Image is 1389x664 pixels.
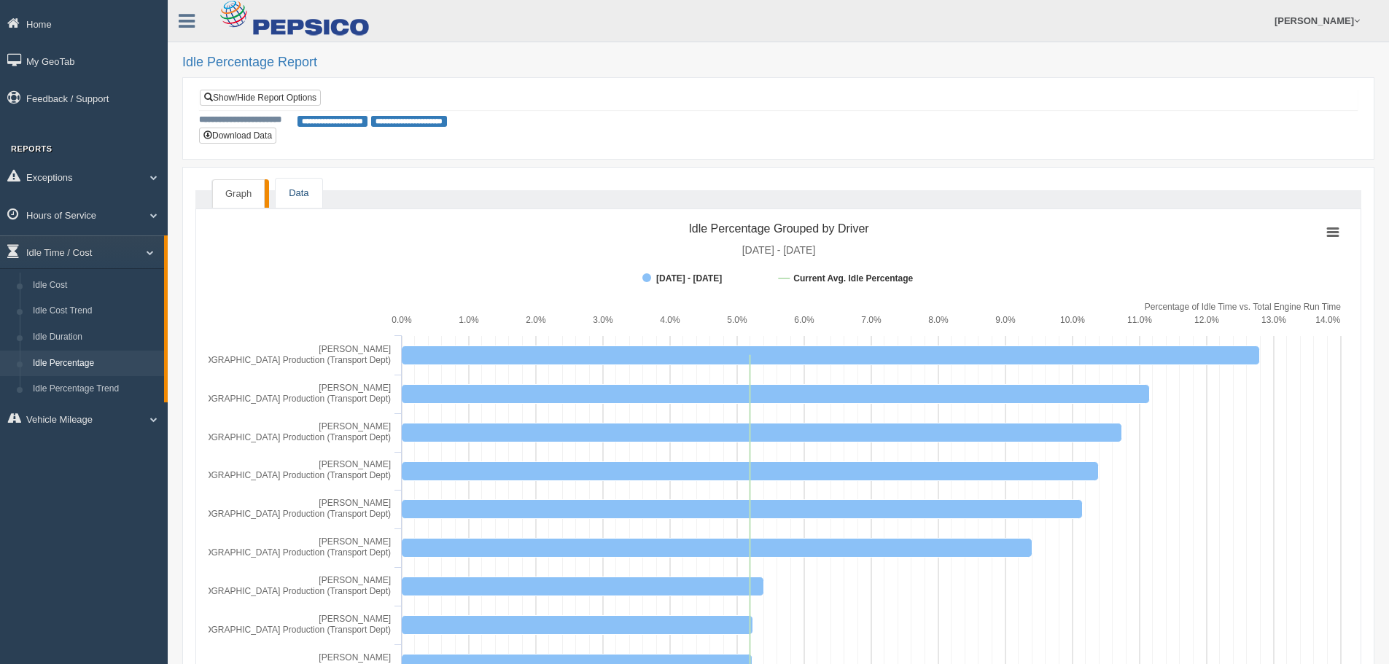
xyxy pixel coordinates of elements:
a: Idle Percentage [26,351,164,377]
button: Download Data [199,128,276,144]
a: Data [276,179,322,208]
tspan: [PERSON_NAME] [319,614,391,624]
text: 2.0% [526,315,546,325]
tspan: Nashville [GEOGRAPHIC_DATA] Production (Transport Dept) [151,625,391,635]
text: 3.0% [593,315,613,325]
text: 5.0% [727,315,747,325]
text: 14.0% [1315,315,1340,325]
text: 13.0% [1261,315,1286,325]
tspan: Idle Percentage Grouped by Driver [688,222,869,235]
text: 7.0% [861,315,882,325]
a: Show/Hide Report Options [200,90,321,106]
tspan: [PERSON_NAME] [319,575,391,585]
tspan: Nashville [GEOGRAPHIC_DATA] Production (Transport Dept) [151,586,391,596]
tspan: [PERSON_NAME] [319,421,391,431]
tspan: [PERSON_NAME] [319,344,391,354]
text: 10.0% [1060,315,1085,325]
tspan: [PERSON_NAME] [319,536,391,547]
h2: Idle Percentage Report [182,55,1374,70]
tspan: Nashville [GEOGRAPHIC_DATA] Production (Transport Dept) [151,470,391,480]
tspan: [PERSON_NAME] [319,459,391,469]
text: 12.0% [1194,315,1219,325]
tspan: Nashville [GEOGRAPHIC_DATA] Production (Transport Dept) [151,355,391,365]
text: 0.0% [392,315,412,325]
tspan: [PERSON_NAME] [319,383,391,393]
text: 11.0% [1127,315,1152,325]
tspan: [DATE] - [DATE] [656,273,722,284]
tspan: Percentage of Idle Time vs. Total Engine Run Time [1145,302,1342,312]
tspan: Nashville [GEOGRAPHIC_DATA] Production (Transport Dept) [151,547,391,558]
text: 9.0% [995,315,1016,325]
tspan: Current Avg. Idle Percentage [793,273,913,284]
a: Graph [212,179,265,208]
text: 4.0% [660,315,680,325]
tspan: [PERSON_NAME] [319,498,391,508]
text: 1.0% [459,315,479,325]
text: 8.0% [928,315,949,325]
a: Idle Cost [26,273,164,299]
a: Idle Percentage Trend [26,376,164,402]
a: Idle Duration [26,324,164,351]
tspan: Nashville [GEOGRAPHIC_DATA] Production (Transport Dept) [151,432,391,442]
tspan: [PERSON_NAME] [319,652,391,663]
tspan: Nashville [GEOGRAPHIC_DATA] Production (Transport Dept) [151,394,391,404]
text: 6.0% [794,315,814,325]
tspan: Nashville [GEOGRAPHIC_DATA] Production (Transport Dept) [151,509,391,519]
tspan: [DATE] - [DATE] [742,244,816,256]
a: Idle Cost Trend [26,298,164,324]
